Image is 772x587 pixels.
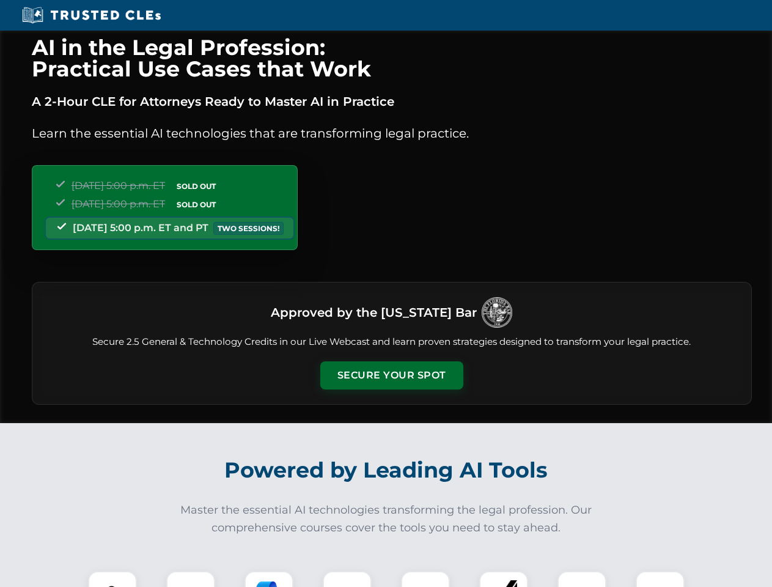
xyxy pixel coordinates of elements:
img: Trusted CLEs [18,6,164,24]
span: SOLD OUT [172,180,220,193]
p: Secure 2.5 General & Technology Credits in our Live Webcast and learn proven strategies designed ... [47,335,737,349]
h2: Powered by Leading AI Tools [48,449,725,492]
img: Logo [482,297,512,328]
button: Secure Your Spot [320,361,463,389]
span: [DATE] 5:00 p.m. ET [72,180,165,191]
p: Learn the essential AI technologies that are transforming legal practice. [32,124,752,143]
h1: AI in the Legal Profession: Practical Use Cases that Work [32,37,752,79]
h3: Approved by the [US_STATE] Bar [271,301,477,323]
span: SOLD OUT [172,198,220,211]
span: [DATE] 5:00 p.m. ET [72,198,165,210]
p: A 2-Hour CLE for Attorneys Ready to Master AI in Practice [32,92,752,111]
p: Master the essential AI technologies transforming the legal profession. Our comprehensive courses... [172,501,600,537]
